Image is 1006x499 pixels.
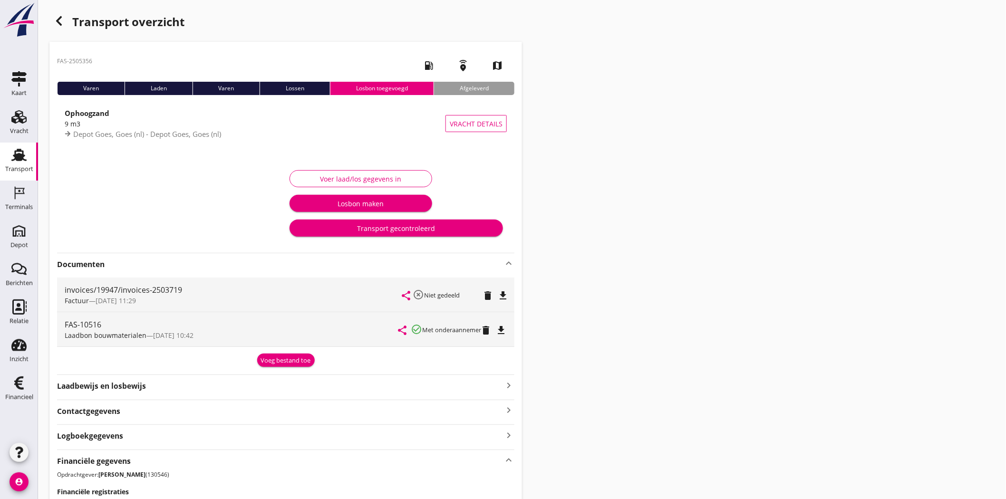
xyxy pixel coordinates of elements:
[57,381,503,392] strong: Laadbewijs en losbewijs
[49,11,522,34] div: Transport overzicht
[297,223,495,233] div: Transport gecontroleerd
[397,325,408,336] i: share
[10,128,29,134] div: Vracht
[450,119,503,129] span: Vracht details
[261,356,311,365] div: Voeg bestand toe
[400,290,412,301] i: share
[297,199,425,209] div: Losbon maken
[65,284,402,296] div: invoices/19947/invoices-2503719
[57,487,514,497] h3: Financiële registraties
[484,52,511,79] i: map
[193,82,260,95] div: Varen
[503,404,514,417] i: keyboard_arrow_right
[260,82,330,95] div: Lossen
[65,296,89,305] span: Factuur
[57,431,123,441] strong: Logboekgegevens
[434,82,514,95] div: Afgeleverd
[482,290,493,301] i: delete
[445,115,507,132] button: Vracht details
[65,330,398,340] div: —
[57,57,92,66] p: FAS-2505356
[65,296,402,306] div: —
[73,129,221,139] span: Depot Goes, Goes (nl) - Depot Goes, Goes (nl)
[65,119,445,129] div: 9 m3
[57,406,120,417] strong: Contactgegevens
[10,356,29,362] div: Inzicht
[503,258,514,269] i: keyboard_arrow_up
[10,318,29,324] div: Relatie
[424,291,460,299] small: Niet gedeeld
[257,354,315,367] button: Voeg bestand toe
[503,380,514,391] i: keyboard_arrow_right
[450,52,476,79] i: emergency_share
[503,454,514,467] i: keyboard_arrow_up
[57,103,514,144] a: Ophoogzand9 m3Depot Goes, Goes (nl) - Depot Goes, Goes (nl)Vracht details
[298,174,424,184] div: Voer laad/los gegevens in
[125,82,193,95] div: Laden
[57,259,503,270] strong: Documenten
[5,394,33,400] div: Financieel
[497,290,509,301] i: file_download
[98,470,145,479] strong: [PERSON_NAME]
[11,90,27,96] div: Kaart
[65,331,146,340] span: Laadbon bouwmaterialen
[65,319,398,330] div: FAS-10516
[57,82,125,95] div: Varen
[290,195,432,212] button: Losbon maken
[5,204,33,210] div: Terminals
[290,220,503,237] button: Transport gecontroleerd
[10,472,29,491] i: account_circle
[6,280,33,286] div: Berichten
[10,242,28,248] div: Depot
[57,456,131,467] strong: Financiële gegevens
[57,470,514,479] p: Opdrachtgever: (130546)
[416,52,442,79] i: local_gas_station
[330,82,434,95] div: Losbon toegevoegd
[65,108,109,118] strong: Ophoogzand
[480,325,492,336] i: delete
[413,289,424,300] i: highlight_off
[503,429,514,441] i: keyboard_arrow_right
[422,326,481,334] small: Met onderaannemer
[5,166,33,172] div: Transport
[2,2,36,38] img: logo-small.a267ee39.svg
[96,296,136,305] span: [DATE] 11:29
[153,331,193,340] span: [DATE] 10:42
[290,170,432,187] button: Voer laad/los gegevens in
[495,325,507,336] i: file_download
[411,324,422,335] i: check_circle_outline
